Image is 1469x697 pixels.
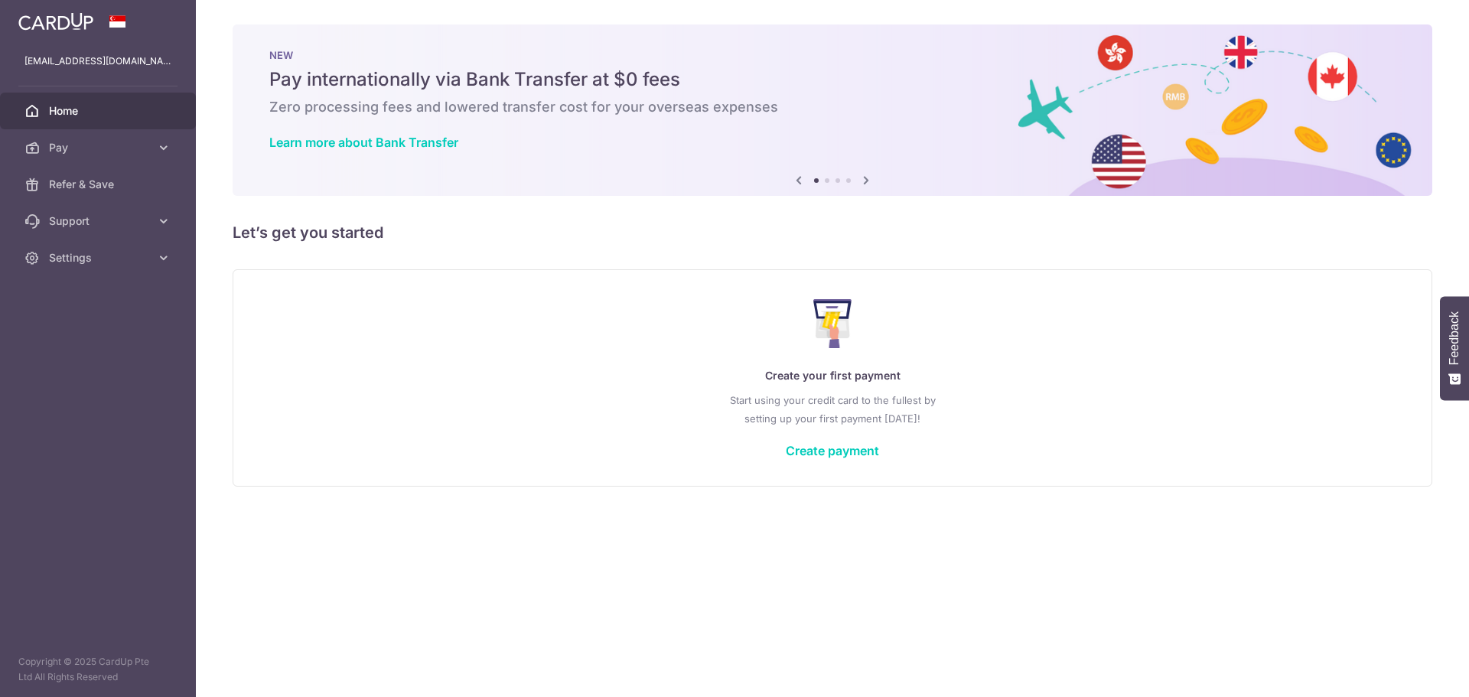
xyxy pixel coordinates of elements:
[1448,311,1461,365] span: Feedback
[269,49,1396,61] p: NEW
[49,213,150,229] span: Support
[269,135,458,150] a: Learn more about Bank Transfer
[264,366,1401,385] p: Create your first payment
[813,299,852,348] img: Make Payment
[49,250,150,265] span: Settings
[49,103,150,119] span: Home
[233,220,1432,245] h5: Let’s get you started
[49,177,150,192] span: Refer & Save
[1440,296,1469,400] button: Feedback - Show survey
[24,54,171,69] p: [EMAIL_ADDRESS][DOMAIN_NAME]
[269,98,1396,116] h6: Zero processing fees and lowered transfer cost for your overseas expenses
[49,140,150,155] span: Pay
[18,12,93,31] img: CardUp
[34,11,73,24] span: Ajuda
[264,391,1401,428] p: Start using your credit card to the fullest by setting up your first payment [DATE]!
[233,24,1432,196] img: Bank transfer banner
[786,443,879,458] a: Create payment
[269,67,1396,92] h5: Pay internationally via Bank Transfer at $0 fees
